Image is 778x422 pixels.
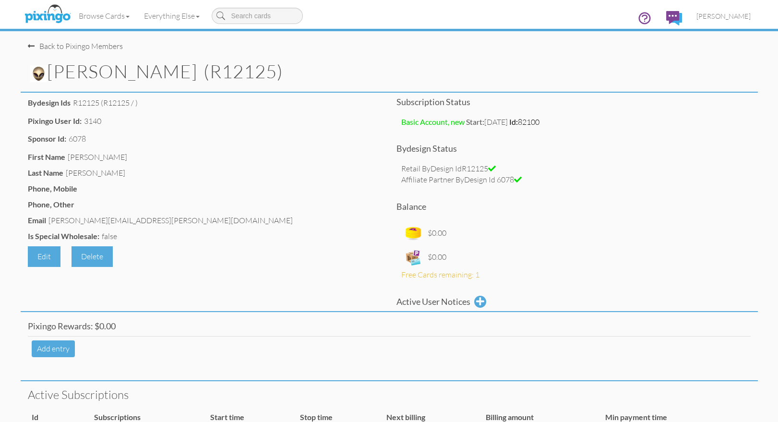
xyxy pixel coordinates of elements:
nav-back: Pixingo Members [28,31,751,52]
td: $0.00 [425,245,449,269]
div: 6078 [69,133,86,145]
label: Email [28,215,46,226]
input: Search cards [212,8,303,24]
strong: Start: [466,117,484,126]
h1: [PERSON_NAME] (R12125) [30,61,758,82]
td: $0.00 [425,221,449,245]
h4: Subscription status [396,97,751,107]
iframe: Chat [778,422,778,422]
div: Back to Pixingo Members [28,41,123,52]
h4: Active User Notices [396,297,470,307]
div: Retail ByDesign IdR12125 [401,163,746,174]
label: Last Name [28,168,63,179]
label: Phone, Other [28,199,74,210]
span: 82100 [509,117,539,127]
img: pixingo logo [22,2,73,26]
label: Sponsor Id: [28,133,66,145]
div: Delete [72,246,113,267]
label: First Name [28,152,65,163]
span: [DATE] [466,117,508,127]
button: Add entry [32,340,75,357]
div: [PERSON_NAME] [66,168,125,179]
a: Everything Else [137,4,207,28]
h4: Balance [396,202,751,212]
label: Phone, Mobile [28,183,77,194]
img: comments.svg [666,11,682,25]
h3: Active subscriptions [28,388,751,401]
h4: Bydesign status [396,144,751,154]
img: alien.png [30,65,47,82]
a: Browse Cards [72,4,137,28]
div: Affiliate Partner ByDesign Id 6078 [401,174,746,185]
div: [PERSON_NAME][EMAIL_ADDRESS][PERSON_NAME][DOMAIN_NAME] [48,215,293,226]
div: 3140 [84,116,101,127]
strong: Id: [509,117,518,126]
label: Is Special Wholesale: [28,231,99,242]
div: R12125 (R12125 / ) [73,97,138,109]
span: [PERSON_NAME] [696,12,751,20]
h4: Pixingo Rewards: $0.00 [28,322,751,331]
div: Edit [28,246,60,267]
a: [PERSON_NAME] [689,4,758,28]
div: [PERSON_NAME] [68,152,127,163]
img: expense-icon.png [404,248,423,267]
img: points-icon.png [404,224,423,243]
strong: Basic Account, new [401,117,465,126]
label: Pixingo User Id: [28,116,82,127]
div: false [102,231,117,242]
label: Bydesign Ids [28,97,71,109]
div: Free Cards remaining: 1 [401,269,746,280]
